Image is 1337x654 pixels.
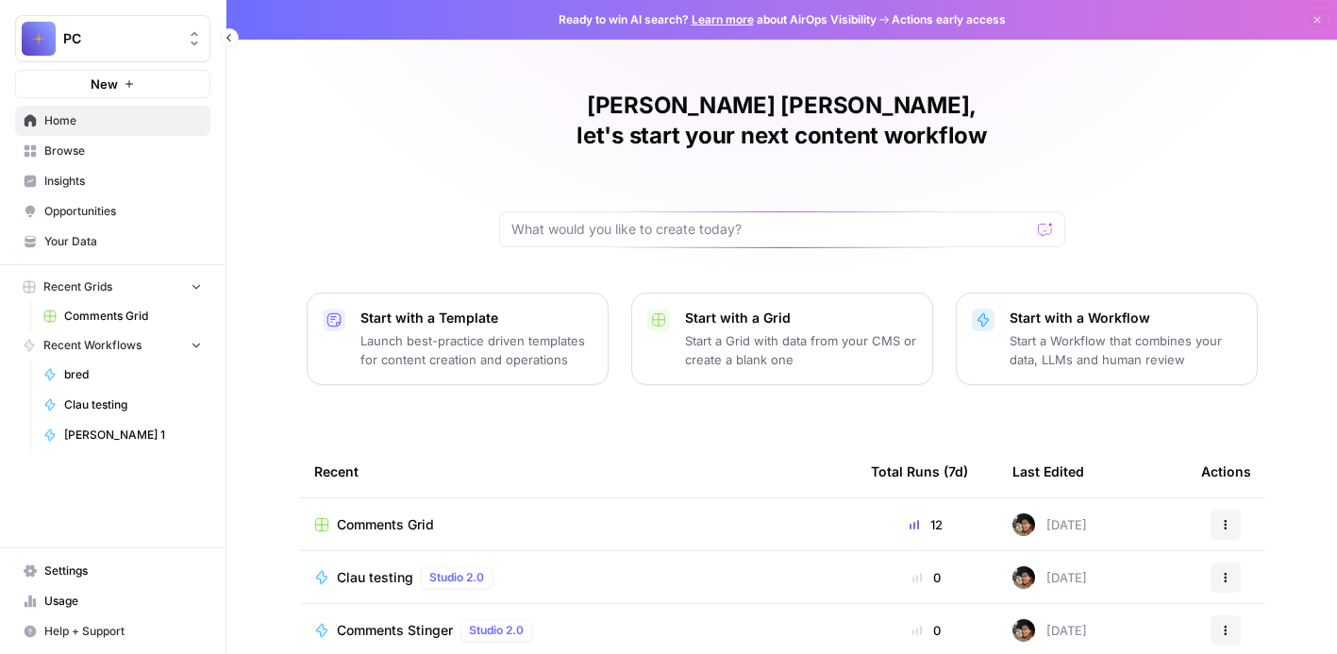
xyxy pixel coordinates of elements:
button: Recent Grids [15,273,210,301]
span: Comments Stinger [337,621,453,640]
a: bred [35,360,210,390]
span: Home [44,112,202,129]
div: 0 [871,568,982,587]
div: 0 [871,621,982,640]
p: Start a Workflow that combines your data, LLMs and human review [1010,331,1242,369]
p: Start with a Workflow [1010,309,1242,327]
span: Help + Support [44,623,202,640]
a: Settings [15,556,210,586]
div: Recent [314,445,841,497]
a: Comments Grid [35,301,210,331]
span: Actions early access [892,11,1006,28]
a: Comments StingerStudio 2.0 [314,619,841,642]
span: Comments Grid [337,515,434,534]
h1: [PERSON_NAME] [PERSON_NAME], let's start your next content workflow [499,91,1065,151]
p: Start a Grid with data from your CMS or create a blank one [685,331,917,369]
input: What would you like to create today? [511,220,1030,239]
span: Settings [44,562,202,579]
span: Clau testing [337,568,413,587]
button: Recent Workflows [15,331,210,360]
span: Browse [44,143,202,159]
div: Total Runs (7d) [871,445,968,497]
span: Recent Workflows [43,337,142,354]
span: Studio 2.0 [429,569,484,586]
a: Home [15,106,210,136]
a: Insights [15,166,210,196]
button: New [15,70,210,98]
button: Workspace: PC [15,15,210,62]
span: PC [63,29,177,48]
span: Usage [44,593,202,610]
span: Ready to win AI search? about AirOps Visibility [559,11,877,28]
a: Your Data [15,226,210,257]
span: New [91,75,118,93]
p: Launch best-practice driven templates for content creation and operations [360,331,593,369]
img: 9sqllbm6ljqvpm358r9mmcqcdtmr [1012,566,1035,589]
button: Start with a WorkflowStart a Workflow that combines your data, LLMs and human review [956,293,1258,385]
span: Studio 2.0 [469,622,524,639]
img: 9sqllbm6ljqvpm358r9mmcqcdtmr [1012,619,1035,642]
div: [DATE] [1012,513,1087,536]
button: Start with a TemplateLaunch best-practice driven templates for content creation and operations [307,293,609,385]
p: Start with a Grid [685,309,917,327]
a: Opportunities [15,196,210,226]
span: [PERSON_NAME] 1 [64,427,202,444]
span: Recent Grids [43,278,112,295]
a: Clau testingStudio 2.0 [314,566,841,589]
span: Opportunities [44,203,202,220]
span: Clau testing [64,396,202,413]
span: bred [64,366,202,383]
button: Help + Support [15,616,210,646]
img: PC Logo [22,22,56,56]
img: 9sqllbm6ljqvpm358r9mmcqcdtmr [1012,513,1035,536]
a: [PERSON_NAME] 1 [35,420,210,450]
p: Start with a Template [360,309,593,327]
div: [DATE] [1012,619,1087,642]
a: Clau testing [35,390,210,420]
span: Insights [44,173,202,190]
div: Actions [1201,445,1251,497]
a: Browse [15,136,210,166]
div: 12 [871,515,982,534]
div: Last Edited [1012,445,1084,497]
span: Your Data [44,233,202,250]
a: Comments Grid [314,515,841,534]
button: Start with a GridStart a Grid with data from your CMS or create a blank one [631,293,933,385]
div: [DATE] [1012,566,1087,589]
a: Usage [15,586,210,616]
span: Comments Grid [64,308,202,325]
a: Learn more [692,12,754,26]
